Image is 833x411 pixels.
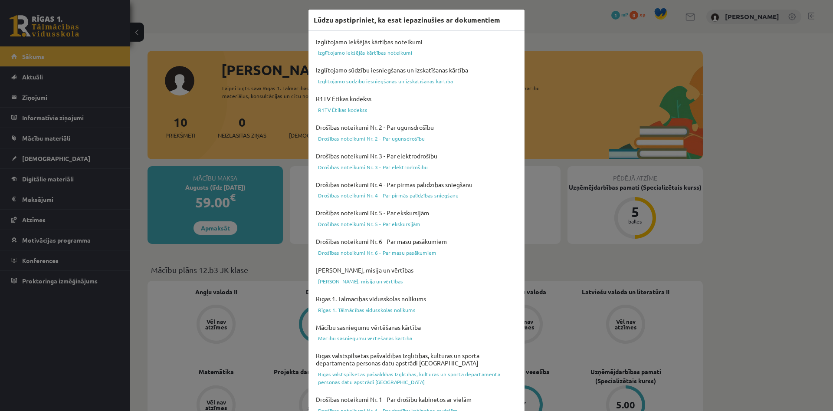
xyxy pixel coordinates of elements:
a: Izglītojamo sūdzību iesniegšanas un izskatīšanas kārtība [314,76,519,86]
a: Drošības noteikumi Nr. 3 - Par elektrodrošību [314,162,519,172]
h3: Lūdzu apstipriniet, ka esat iepazinušies ar dokumentiem [314,15,500,25]
h4: Rīgas valstspilsētas pašvaldības Izglītības, kultūras un sporta departamenta personas datu apstrā... [314,350,519,369]
a: Izglītojamo iekšējās kārtības noteikumi [314,47,519,58]
a: Drošības noteikumi Nr. 5 - Par ekskursijām [314,219,519,229]
h4: Drošības noteikumi Nr. 4 - Par pirmās palīdzības sniegšanu [314,179,519,191]
h4: Drošības noteikumi Nr. 6 - Par masu pasākumiem [314,236,519,247]
a: Drošības noteikumi Nr. 2 - Par ugunsdrošību [314,133,519,144]
a: Drošības noteikumi Nr. 6 - Par masu pasākumiem [314,247,519,258]
h4: Izglītojamo iekšējās kārtības noteikumi [314,36,519,48]
a: Rīgas 1. Tālmācības vidusskolas nolikums [314,305,519,315]
h4: Rīgas 1. Tālmācības vidusskolas nolikums [314,293,519,305]
h4: Mācību sasniegumu vērtēšanas kārtība [314,322,519,333]
a: Mācību sasniegumu vērtēšanas kārtība [314,333,519,343]
h4: Drošības noteikumi Nr. 5 - Par ekskursijām [314,207,519,219]
a: Rīgas valstspilsētas pašvaldības Izglītības, kultūras un sporta departamenta personas datu apstrā... [314,369,519,387]
a: [PERSON_NAME], misija un vērtības [314,276,519,286]
a: Drošības noteikumi Nr. 4 - Par pirmās palīdzības sniegšanu [314,190,519,201]
h4: Drošības noteikumi Nr. 3 - Par elektrodrošību [314,150,519,162]
h4: [PERSON_NAME], misija un vērtības [314,264,519,276]
h4: Drošības noteikumi Nr. 1 - Par drošību kabinetos ar vielām [314,394,519,405]
h4: Drošības noteikumi Nr. 2 - Par ugunsdrošību [314,122,519,133]
h4: R1TV Ētikas kodekss [314,93,519,105]
h4: Izglītojamo sūdzību iesniegšanas un izskatīšanas kārtība [314,64,519,76]
a: R1TV Ētikas kodekss [314,105,519,115]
